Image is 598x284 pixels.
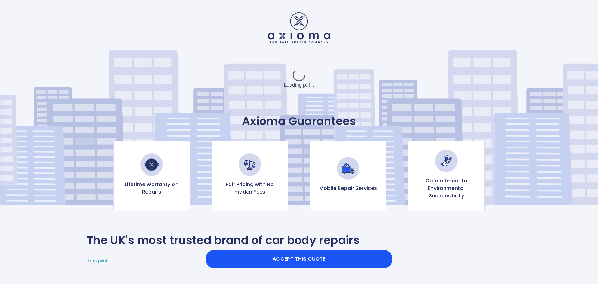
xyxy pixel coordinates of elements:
[87,233,360,247] p: The UK's most trusted brand of car body repairs
[206,250,392,268] button: Accept this Quote
[217,181,283,196] p: Fair Pricing with No Hidden Fees
[87,114,511,128] p: Axioma Guarantees
[337,157,359,180] img: Mobile Repair Services
[413,177,479,200] p: Commitment to Environmental Sustainability
[319,185,377,192] p: Mobile Repair Services
[435,150,458,172] img: Commitment to Environmental Sustainability
[140,153,163,176] img: Lifetime Warranty on Repairs
[252,63,346,94] div: Loading pdf...
[268,12,330,43] img: Logo
[87,258,107,263] a: Trustpilot
[119,181,184,196] p: Lifetime Warranty on Repairs
[239,153,261,176] img: Fair Pricing with No Hidden Fees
